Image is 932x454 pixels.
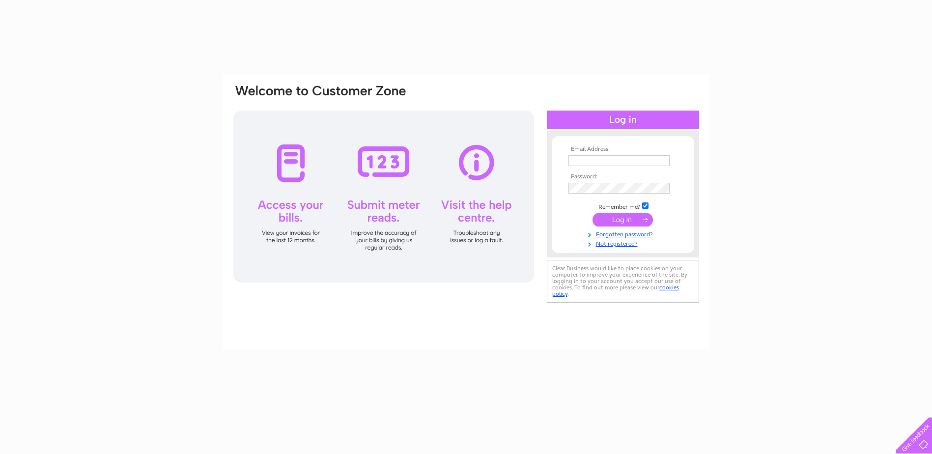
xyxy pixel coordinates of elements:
[566,146,680,153] th: Email Address:
[566,201,680,211] td: Remember me?
[552,284,679,297] a: cookies policy
[547,260,699,303] div: Clear Business would like to place cookies on your computer to improve your experience of the sit...
[568,229,680,238] a: Forgotten password?
[566,173,680,180] th: Password:
[568,238,680,248] a: Not registered?
[593,213,653,227] input: Submit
